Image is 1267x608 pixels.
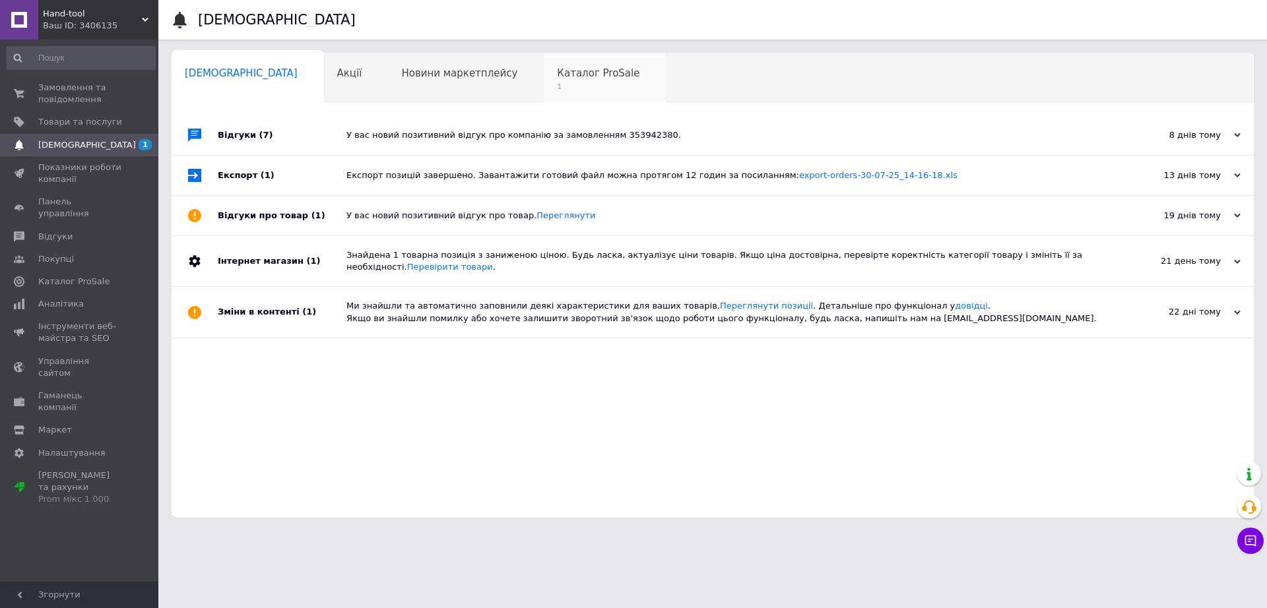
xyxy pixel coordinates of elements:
[1109,129,1241,141] div: 8 днів тому
[407,262,493,272] a: Перевірити товари
[38,320,122,344] span: Інструменти веб-майстра та SEO
[7,46,156,70] input: Пошук
[1109,255,1241,267] div: 21 день тому
[955,301,988,311] a: довідці
[38,276,110,288] span: Каталог ProSale
[720,301,813,311] a: Переглянути позиції
[38,196,122,220] span: Панель управління
[536,210,595,220] a: Переглянути
[799,170,958,180] a: export-orders-30-07-25_14-16-18.xls
[38,231,73,243] span: Відгуки
[38,162,122,185] span: Показники роботи компанії
[1237,528,1264,554] button: Чат з покупцем
[218,115,346,155] div: Відгуки
[38,298,84,310] span: Аналітика
[557,67,639,79] span: Каталог ProSale
[346,210,1109,222] div: У вас новий позитивний відгук про товар.
[346,129,1109,141] div: У вас новий позитивний відгук про компанію за замовленням 353942380.
[38,116,122,128] span: Товари та послуги
[557,82,639,92] span: 1
[1109,210,1241,222] div: 19 днів тому
[38,355,122,379] span: Управління сайтом
[198,12,356,28] h1: [DEMOGRAPHIC_DATA]
[401,67,517,79] span: Новини маркетплейсу
[218,196,346,235] div: Відгуки про товар
[306,256,320,266] span: (1)
[38,253,74,265] span: Покупці
[218,236,346,286] div: Інтернет магазин
[38,139,136,151] span: [DEMOGRAPHIC_DATA]
[259,130,273,140] span: (7)
[346,249,1109,273] div: Знайдена 1 товарна позиція з заниженою ціною. Будь ласка, актуалізує ціни товарів. Якщо ціна дост...
[38,390,122,413] span: Гаманець компанії
[38,493,122,505] div: Prom мікс 1 000
[38,470,122,506] span: [PERSON_NAME] та рахунки
[139,139,152,150] span: 1
[346,300,1109,324] div: Ми знайшли та автоматично заповнили деякі характеристики для ваших товарів. . Детальніше про функ...
[311,210,325,220] span: (1)
[1109,306,1241,318] div: 22 дні тому
[337,67,362,79] span: Акції
[38,424,72,436] span: Маркет
[218,156,346,195] div: Експорт
[43,8,142,20] span: Hand-tool
[38,447,106,459] span: Налаштування
[346,169,1109,181] div: Експорт позицій завершено. Завантажити готовий файл можна протягом 12 годин за посиланням:
[1109,169,1241,181] div: 13 днів тому
[302,307,316,317] span: (1)
[261,170,275,180] span: (1)
[185,67,298,79] span: [DEMOGRAPHIC_DATA]
[38,82,122,106] span: Замовлення та повідомлення
[43,20,158,32] div: Ваш ID: 3406135
[218,287,346,337] div: Зміни в контенті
